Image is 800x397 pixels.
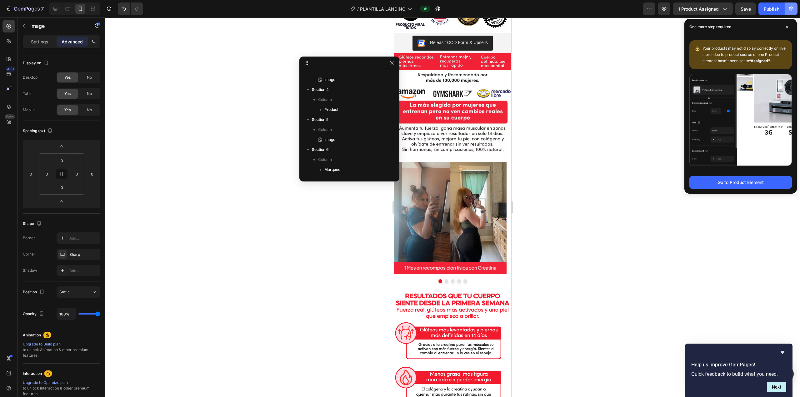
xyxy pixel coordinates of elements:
[56,183,68,192] input: 0px
[360,6,405,12] span: PLANTILLA LANDING
[324,136,335,143] span: Image
[23,59,50,67] div: Display on
[23,268,37,273] div: Shadow
[56,156,68,165] input: 0px
[689,24,731,30] p: One more step required
[87,91,92,97] span: No
[312,117,328,123] span: Section 5
[2,2,47,15] button: 7
[64,75,71,80] span: Yes
[23,371,42,376] div: Interaction
[702,46,786,63] span: Your products may not display correctly on live store, due to product source of one Product eleme...
[87,169,97,179] input: 0
[767,382,786,392] button: Next question
[6,67,15,72] div: 450
[23,107,35,113] div: Mobile
[691,349,786,392] div: Help us improve GemPages!
[23,220,43,228] div: Shape
[87,107,92,113] span: No
[64,91,71,97] span: Yes
[779,349,786,356] button: Hide survey
[758,2,785,15] button: Publish
[31,38,48,45] p: Settings
[689,176,792,189] button: Go to Product Element
[324,107,338,113] span: Product
[764,6,779,12] div: Publish
[23,127,54,135] div: Spacing (px)
[741,6,751,12] span: Save
[87,75,92,80] span: No
[72,169,82,179] input: 0px
[324,166,340,173] span: Marquee
[23,251,35,257] div: Corner
[735,2,756,15] button: Save
[23,235,35,241] div: Border
[23,288,46,296] div: Position
[23,341,100,358] div: to unlock Animation & other premium features.
[118,2,143,15] div: Undo/Redo
[23,91,34,97] div: Tablet
[691,361,786,369] h2: Help us improve GemPages!
[318,127,332,133] span: Column
[69,236,99,241] div: Add...
[42,169,52,179] input: 0px
[691,371,786,377] p: Quick feedback to build what you need.
[357,6,359,12] span: /
[23,75,37,80] div: Desktop
[312,87,329,93] span: Section 4
[59,290,70,294] span: Static
[717,179,764,186] div: Go to Product Element
[62,38,83,45] p: Advanced
[312,146,329,153] span: Section 6
[55,142,68,151] input: 0
[23,332,41,338] div: Animation
[749,58,770,63] b: “Assigned”
[23,341,100,347] div: Upgrade to Build plan
[64,107,71,113] span: Yes
[673,2,733,15] button: 1 product assigned
[394,17,511,397] iframe: Design area
[23,380,100,397] div: to unlock Interaction & other premium features.
[55,197,68,206] input: 0
[318,97,332,103] span: Column
[41,5,44,12] p: 7
[57,308,76,320] input: Auto
[5,114,15,119] div: Beta
[69,252,99,257] div: Sharp
[30,22,83,30] p: Image
[23,380,100,385] div: Upgrade to Optimize plan
[26,169,36,179] input: 0
[678,6,719,12] span: 1 product assigned
[318,156,332,163] span: Column
[324,77,335,83] span: Image
[23,310,45,318] div: Opacity
[57,286,100,298] button: Static
[69,268,99,274] div: Add...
